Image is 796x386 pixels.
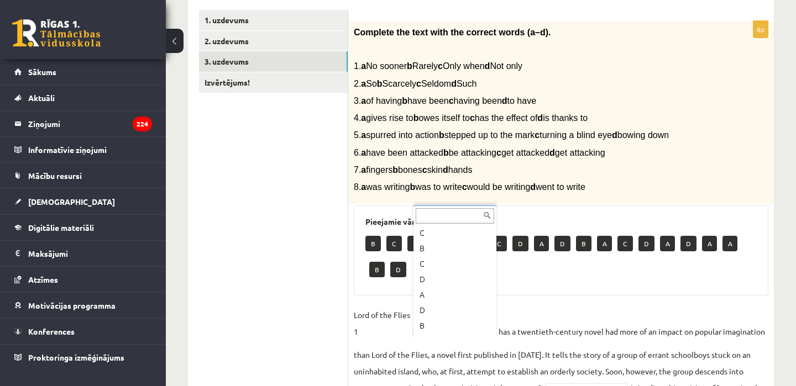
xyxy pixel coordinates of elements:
[416,256,494,272] div: C
[416,241,494,256] div: B
[416,334,494,349] div: A
[416,272,494,287] div: D
[416,287,494,303] div: A
[416,303,494,318] div: D
[416,225,494,241] div: C
[416,318,494,334] div: B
